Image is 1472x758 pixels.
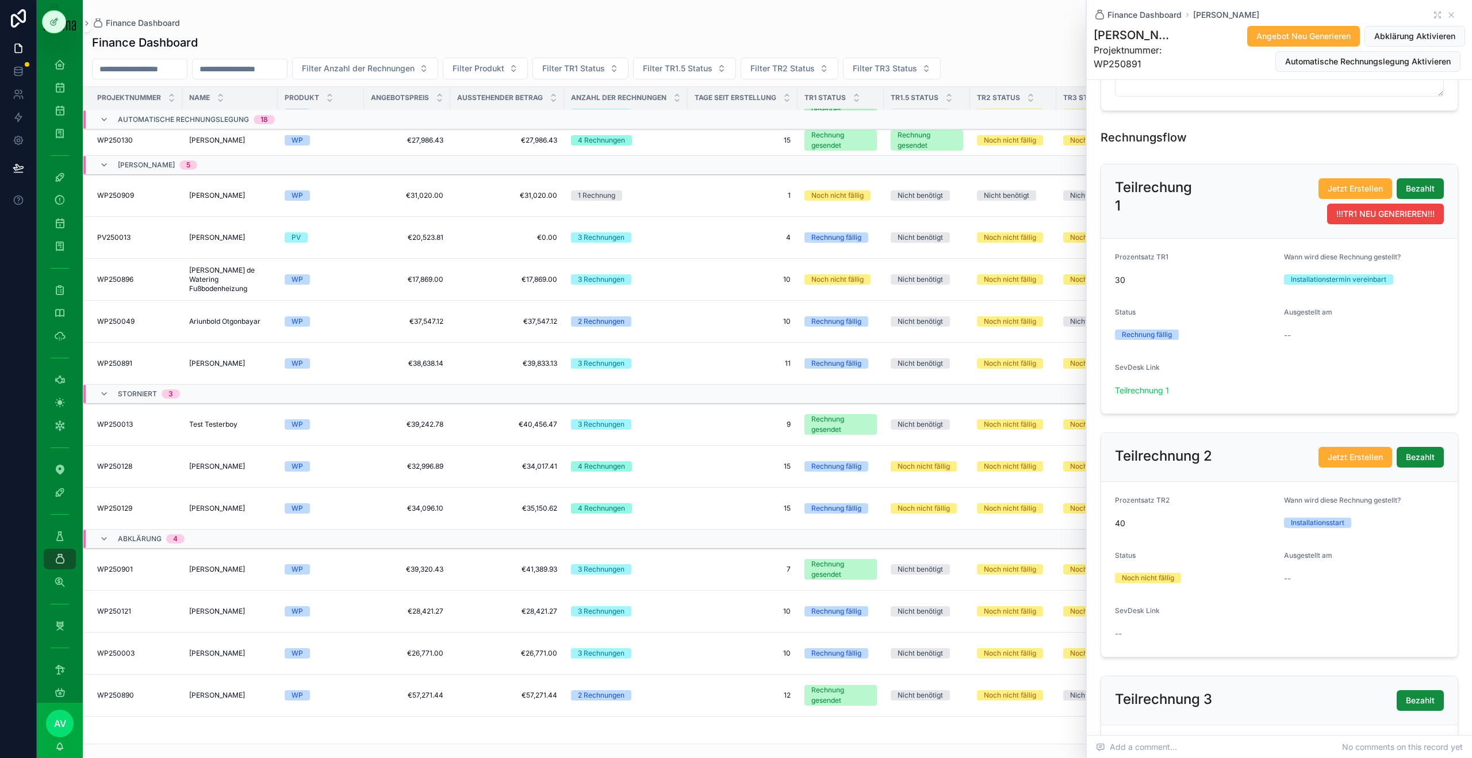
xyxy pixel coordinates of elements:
[189,233,245,242] span: [PERSON_NAME]
[457,136,557,145] span: €27,986.43
[578,419,624,430] div: 3 Rechnungen
[804,503,877,514] a: Rechnung fällig
[571,190,681,201] a: 1 Rechnung
[97,317,135,326] span: WP250049
[118,160,175,170] span: [PERSON_NAME]
[977,316,1049,327] a: Noch nicht fällig
[695,359,791,368] a: 11
[898,461,950,472] div: Noch nicht fällig
[898,316,943,327] div: Nicht benötigt
[984,135,1036,146] div: Noch nicht fällig
[1070,316,1115,327] div: Nicht benötigt
[891,606,963,617] a: Nicht benötigt
[97,420,175,429] a: WP250013
[457,359,557,368] a: €39,833.13
[189,266,271,293] a: [PERSON_NAME] de Watering Fußbodenheizung
[97,317,175,326] a: WP250049
[542,63,605,74] span: Filter TR1 Status
[292,461,303,472] div: WP
[633,58,736,79] button: Select Button
[695,462,791,471] a: 15
[1328,183,1383,194] span: Jetzt Erstellen
[292,274,303,285] div: WP
[571,564,681,575] a: 3 Rechnungen
[97,233,175,242] a: PV250013
[285,419,357,430] a: WP
[571,419,681,430] a: 3 Rechnungen
[97,607,175,616] a: WP250121
[97,136,133,145] span: WP250130
[1336,208,1435,220] span: !!!TR1 NEU GENERIEREN!!!
[891,190,963,201] a: Nicht benötigt
[811,559,870,580] div: Rechnung gesendet
[292,135,303,146] div: WP
[118,389,157,399] span: Storniert
[578,358,624,369] div: 3 Rechnungen
[97,504,132,513] span: WP250129
[97,191,175,200] a: WP250909
[457,420,557,429] a: €40,456.47
[285,606,357,617] a: WP
[1070,461,1122,472] div: Noch nicht fällig
[1256,30,1351,42] span: Angebot Neu Generieren
[285,648,357,659] a: WP
[189,649,271,658] a: [PERSON_NAME]
[695,233,791,242] span: 4
[1397,178,1444,199] button: Bezahlt
[292,503,303,514] div: WP
[741,58,838,79] button: Select Button
[1070,232,1122,243] div: Noch nicht fällig
[695,275,791,284] a: 10
[1193,9,1259,21] span: [PERSON_NAME]
[457,462,557,471] span: €34,017.41
[457,607,557,616] span: €28,421.27
[977,419,1049,430] a: Noch nicht fällig
[1374,30,1455,42] span: Abklärung Aktivieren
[292,190,303,201] div: WP
[804,559,877,580] a: Rechnung gesendet
[984,316,1036,327] div: Noch nicht fällig
[984,232,1036,243] div: Noch nicht fällig
[371,649,443,658] a: €26,771.00
[1063,503,1136,514] a: Noch nicht fällig
[106,17,180,29] span: Finance Dashboard
[571,606,681,617] a: 3 Rechnungen
[984,419,1036,430] div: Noch nicht fällig
[118,534,162,543] span: Abklärung
[371,233,443,242] a: €20,523.81
[285,461,357,472] a: WP
[578,274,624,285] div: 3 Rechnungen
[804,232,877,243] a: Rechnung fällig
[118,115,249,124] span: Automatische Rechnungslegung
[571,135,681,146] a: 4 Rechnungen
[457,504,557,513] span: €35,150.62
[371,275,443,284] a: €17,869.00
[804,130,877,151] a: Rechnung gesendet
[97,275,175,284] a: WP250896
[97,191,134,200] span: WP250909
[811,190,864,201] div: Noch nicht fällig
[977,135,1049,146] a: Noch nicht fällig
[977,503,1049,514] a: Noch nicht fällig
[898,419,943,430] div: Nicht benötigt
[804,358,877,369] a: Rechnung fällig
[695,136,791,145] span: 15
[695,504,791,513] a: 15
[292,564,303,575] div: WP
[97,565,133,574] span: WP250901
[804,274,877,285] a: Noch nicht fällig
[977,232,1049,243] a: Noch nicht fällig
[578,648,624,659] div: 3 Rechnungen
[189,462,245,471] span: [PERSON_NAME]
[898,358,943,369] div: Nicht benötigt
[457,191,557,200] a: €31,020.00
[285,190,357,201] a: WP
[578,606,624,617] div: 3 Rechnungen
[811,358,861,369] div: Rechnung fällig
[292,358,303,369] div: WP
[371,420,443,429] a: €39,242.78
[371,462,443,471] span: €32,996.89
[1327,204,1444,224] button: !!!TR1 NEU GENERIEREN!!!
